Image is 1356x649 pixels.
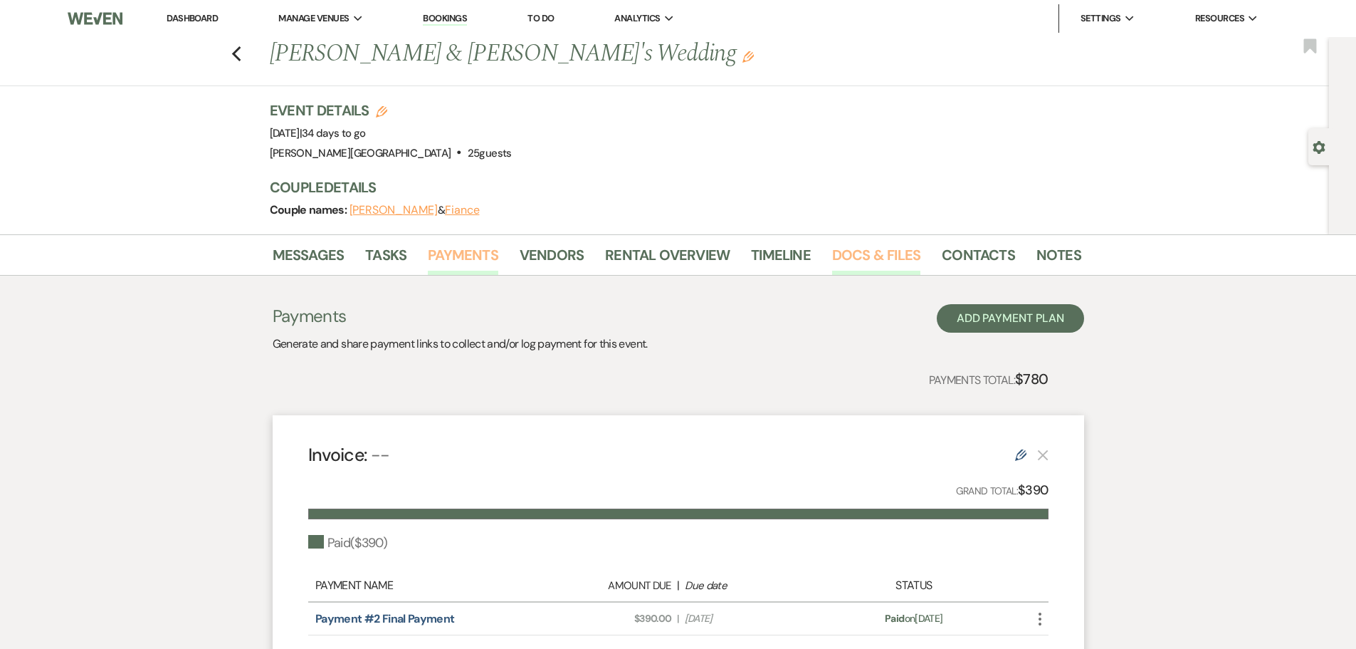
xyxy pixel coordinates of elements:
span: [DATE] [685,611,816,626]
p: Payments Total: [929,368,1048,390]
h3: Payments [273,304,648,328]
span: & [349,203,480,217]
h3: Event Details [270,100,512,120]
a: Contacts [942,244,1015,275]
div: Amount Due [540,578,671,594]
span: [PERSON_NAME][GEOGRAPHIC_DATA] [270,146,451,160]
a: Vendors [520,244,584,275]
span: | [677,611,678,626]
span: Manage Venues [278,11,349,26]
a: Docs & Files [832,244,920,275]
div: Due date [685,578,816,594]
button: Fiance [445,204,480,216]
p: Grand Total: [956,480,1048,501]
span: Couple names: [270,202,349,217]
div: Payment Name [315,577,533,594]
a: Timeline [751,244,811,275]
h4: Invoice: [308,442,390,467]
div: Paid ( $390 ) [308,534,388,553]
strong: $780 [1015,370,1048,388]
button: This payment plan cannot be deleted because it contains links that have been paid through Weven’s... [1037,449,1048,461]
div: on [DATE] [823,611,1004,626]
span: Analytics [614,11,660,26]
p: Generate and share payment links to collect and/or log payment for this event. [273,335,648,353]
span: Settings [1081,11,1121,26]
a: To Do [527,12,554,24]
span: Resources [1195,11,1244,26]
span: [DATE] [270,126,366,140]
span: 25 guests [468,146,512,160]
a: Dashboard [167,12,218,24]
img: Weven Logo [68,4,122,33]
a: Rental Overview [605,244,730,275]
a: Bookings [423,12,467,26]
button: [PERSON_NAME] [349,204,438,216]
span: $390.00 [540,611,671,626]
a: Payment #2 Final Payment [315,611,455,626]
h3: Couple Details [270,177,1067,197]
strong: $390 [1018,482,1048,499]
a: Messages [273,244,345,275]
div: Status [823,577,1004,594]
div: | [533,577,824,594]
span: 34 days to go [302,126,366,140]
span: -- [371,443,390,467]
span: Paid [885,612,904,625]
span: | [300,126,366,140]
h1: [PERSON_NAME] & [PERSON_NAME]'s Wedding [270,37,908,71]
button: Add Payment Plan [937,304,1084,333]
a: Payments [428,244,498,275]
button: Open lead details [1313,140,1325,153]
a: Notes [1036,244,1081,275]
button: Edit [742,50,754,63]
a: Tasks [365,244,406,275]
